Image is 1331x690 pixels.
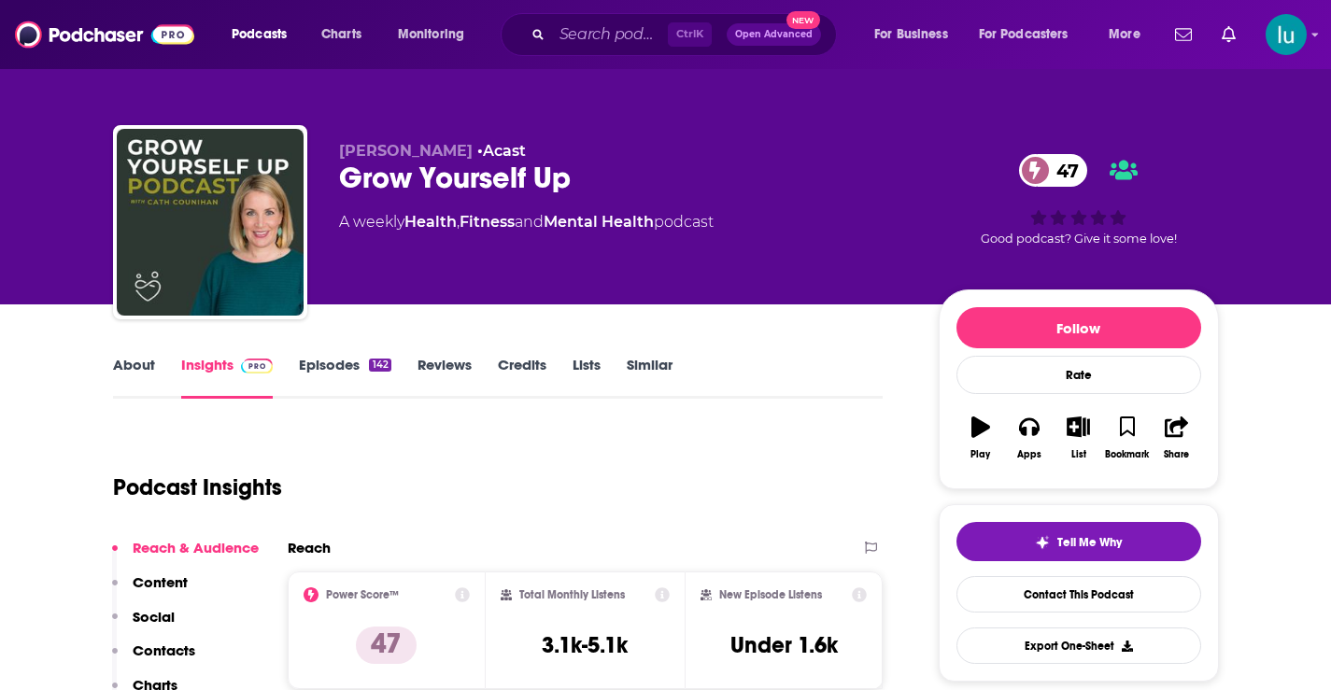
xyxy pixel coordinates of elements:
[1164,449,1189,460] div: Share
[112,573,188,608] button: Content
[939,142,1219,258] div: 47Good podcast? Give it some love!
[1096,20,1164,49] button: open menu
[326,588,399,601] h2: Power Score™
[719,588,822,601] h2: New Episode Listens
[241,359,274,373] img: Podchaser Pro
[1057,535,1122,550] span: Tell Me Why
[299,356,390,399] a: Episodes142
[117,129,304,316] img: Grow Yourself Up
[544,213,654,231] a: Mental Health
[956,522,1201,561] button: tell me why sparkleTell Me Why
[339,211,714,233] div: A weekly podcast
[1266,14,1307,55] button: Show profile menu
[552,20,668,49] input: Search podcasts, credits, & more...
[232,21,287,48] span: Podcasts
[356,627,417,664] p: 47
[498,356,546,399] a: Credits
[288,539,331,556] h2: Reach
[1103,404,1152,472] button: Bookmark
[518,13,855,56] div: Search podcasts, credits, & more...
[1019,154,1088,187] a: 47
[874,21,948,48] span: For Business
[573,356,601,399] a: Lists
[1109,21,1140,48] span: More
[735,30,813,39] span: Open Advanced
[483,142,526,160] a: Acast
[519,588,625,601] h2: Total Monthly Listens
[515,213,544,231] span: and
[956,307,1201,348] button: Follow
[1071,449,1086,460] div: List
[1266,14,1307,55] span: Logged in as lusodano
[1054,404,1102,472] button: List
[727,23,821,46] button: Open AdvancedNew
[398,21,464,48] span: Monitoring
[385,20,489,49] button: open menu
[460,213,515,231] a: Fitness
[956,356,1201,394] div: Rate
[1214,19,1243,50] a: Show notifications dropdown
[956,627,1201,664] button: Export One-Sheet
[956,576,1201,613] a: Contact This Podcast
[113,356,155,399] a: About
[1017,449,1041,460] div: Apps
[133,539,259,556] p: Reach & Audience
[112,539,259,573] button: Reach & Audience
[457,213,460,231] span: ,
[967,20,1096,49] button: open menu
[956,404,1005,472] button: Play
[981,232,1177,246] span: Good podcast? Give it some love!
[970,449,990,460] div: Play
[418,356,472,399] a: Reviews
[979,21,1069,48] span: For Podcasters
[404,213,457,231] a: Health
[1152,404,1200,472] button: Share
[1038,154,1088,187] span: 47
[730,631,838,659] h3: Under 1.6k
[627,356,673,399] a: Similar
[477,142,526,160] span: •
[113,473,282,501] h1: Podcast Insights
[668,22,712,47] span: Ctrl K
[133,608,175,626] p: Social
[1005,404,1054,472] button: Apps
[112,641,195,676] button: Contacts
[339,142,473,160] span: [PERSON_NAME]
[133,573,188,591] p: Content
[1105,449,1149,460] div: Bookmark
[321,21,361,48] span: Charts
[219,20,311,49] button: open menu
[786,11,820,29] span: New
[181,356,274,399] a: InsightsPodchaser Pro
[133,641,195,659] p: Contacts
[1266,14,1307,55] img: User Profile
[15,17,194,52] img: Podchaser - Follow, Share and Rate Podcasts
[112,608,175,642] button: Social
[1168,19,1199,50] a: Show notifications dropdown
[861,20,971,49] button: open menu
[369,359,390,372] div: 142
[542,631,628,659] h3: 3.1k-5.1k
[309,20,373,49] a: Charts
[1035,535,1050,550] img: tell me why sparkle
